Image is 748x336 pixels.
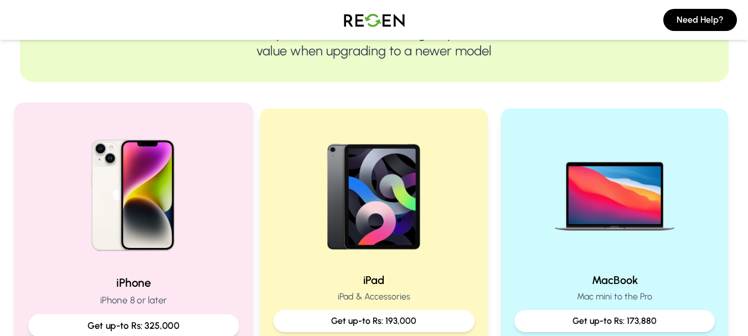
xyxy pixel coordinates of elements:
p: iPhone 8 or later [28,293,239,307]
img: iPad [303,122,445,263]
img: iPhone [59,117,208,266]
img: Logo [336,4,413,35]
p: iPad & Accessories [274,290,474,303]
p: Get up-to Rs: 325,000 [37,319,229,333]
p: Trade-in your devices for Cash or get up to 10% extra value when upgrading to a newer model [55,24,693,60]
p: Get up-to Rs: 173,880 [523,314,706,328]
h2: MacBook [514,272,715,288]
h2: iPhone [28,275,239,291]
h2: iPad [274,272,474,288]
p: Get up-to Rs: 193,000 [282,314,466,328]
img: MacBook [544,122,685,263]
button: Need Help? [663,9,737,31]
p: Mac mini to the Pro [514,290,715,303]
